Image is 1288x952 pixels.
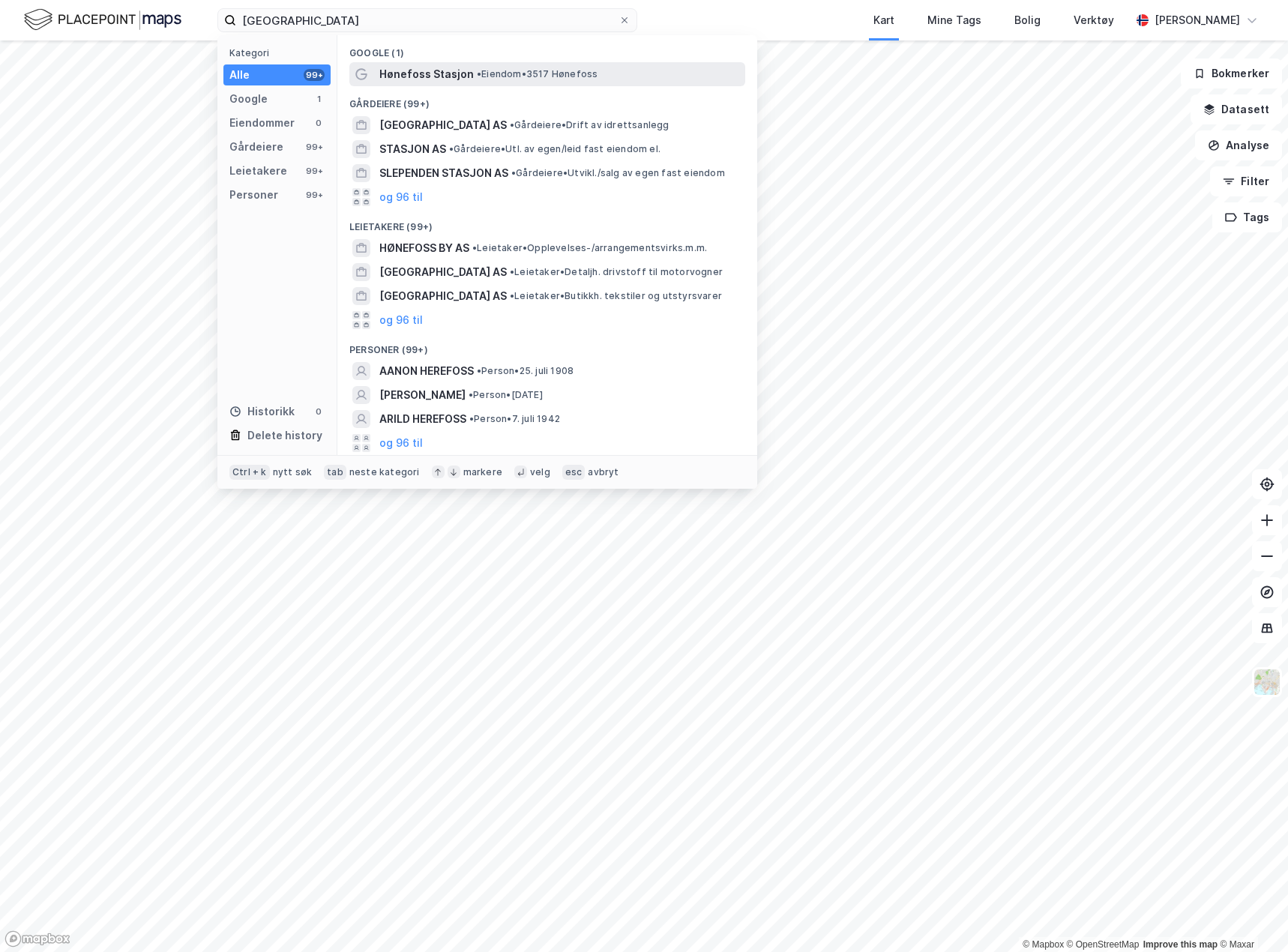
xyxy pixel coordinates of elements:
span: Person • 25. juli 1908 [477,365,574,377]
input: Søk på adresse, matrikkel, gårdeiere, leietakere eller personer [236,9,619,31]
div: 1 [313,93,325,105]
button: Datasett [1191,94,1282,124]
button: og 96 til [379,188,423,206]
button: Tags [1212,202,1282,232]
span: Gårdeiere • Utl. av egen/leid fast eiendom el. [449,143,660,155]
a: Improve this map [1143,939,1218,950]
div: [PERSON_NAME] [1155,11,1240,29]
div: neste kategori [349,466,420,478]
span: • [469,413,474,424]
div: Leietakere [229,162,287,180]
button: Analyse [1195,130,1282,160]
div: Kart [873,11,894,29]
div: 0 [313,406,325,418]
span: [GEOGRAPHIC_DATA] AS [379,287,507,305]
span: • [469,389,473,400]
div: 99+ [304,69,325,81]
img: logo.f888ab2527a4732fd821a326f86c7f29.svg [24,7,181,33]
div: Personer [229,186,278,204]
div: Verktøy [1074,11,1114,29]
div: esc [562,465,586,480]
div: Google (1) [337,35,757,62]
div: Personer (99+) [337,332,757,359]
span: HØNEFOSS BY AS [379,239,469,257]
div: 99+ [304,165,325,177]
a: OpenStreetMap [1067,939,1140,950]
div: nytt søk [273,466,313,478]
button: og 96 til [379,434,423,452]
span: Gårdeiere • Drift av idrettsanlegg [510,119,669,131]
span: Person • 7. juli 1942 [469,413,560,425]
span: AANON HEREFOSS [379,362,474,380]
div: Leietakere (99+) [337,209,757,236]
span: Hønefoss Stasjon [379,65,474,83]
span: [GEOGRAPHIC_DATA] AS [379,116,507,134]
iframe: Chat Widget [1213,880,1288,952]
a: Mapbox [1023,939,1064,950]
button: Bokmerker [1181,58,1282,88]
span: • [472,242,477,253]
span: Eiendom • 3517 Hønefoss [477,68,598,80]
span: • [511,167,516,178]
div: Google [229,90,268,108]
div: avbryt [588,466,619,478]
span: • [510,266,514,277]
div: 99+ [304,189,325,201]
div: tab [324,465,346,480]
div: Gårdeiere (99+) [337,86,757,113]
span: • [510,290,514,301]
span: [PERSON_NAME] [379,386,466,404]
div: Kontrollprogram for chat [1213,880,1288,952]
div: 0 [313,117,325,129]
button: og 96 til [379,311,423,329]
span: Leietaker • Detaljh. drivstoff til motorvogner [510,266,723,278]
a: Mapbox homepage [4,930,70,948]
button: Filter [1210,166,1282,196]
span: SLEPENDEN STASJON AS [379,164,508,182]
div: Bolig [1014,11,1041,29]
span: Gårdeiere • Utvikl./salg av egen fast eiendom [511,167,725,179]
div: Ctrl + k [229,465,270,480]
span: ARILD HEREFOSS [379,410,466,428]
div: Historikk [229,403,295,421]
span: [GEOGRAPHIC_DATA] AS [379,263,507,281]
div: Eiendommer [229,114,295,132]
img: Z [1253,668,1281,696]
span: STASJON AS [379,140,446,158]
span: Leietaker • Butikkh. tekstiler og utstyrsvarer [510,290,722,302]
span: • [510,119,514,130]
div: Kategori [229,47,331,58]
div: Gårdeiere [229,138,283,156]
span: Leietaker • Opplevelses-/arrangementsvirks.m.m. [472,242,707,254]
span: • [477,68,481,79]
span: • [449,143,454,154]
div: velg [530,466,550,478]
span: • [477,365,481,376]
div: 99+ [304,141,325,153]
div: Delete history [247,427,322,445]
span: Person • [DATE] [469,389,543,401]
div: Alle [229,66,250,84]
div: markere [463,466,502,478]
div: Mine Tags [927,11,981,29]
